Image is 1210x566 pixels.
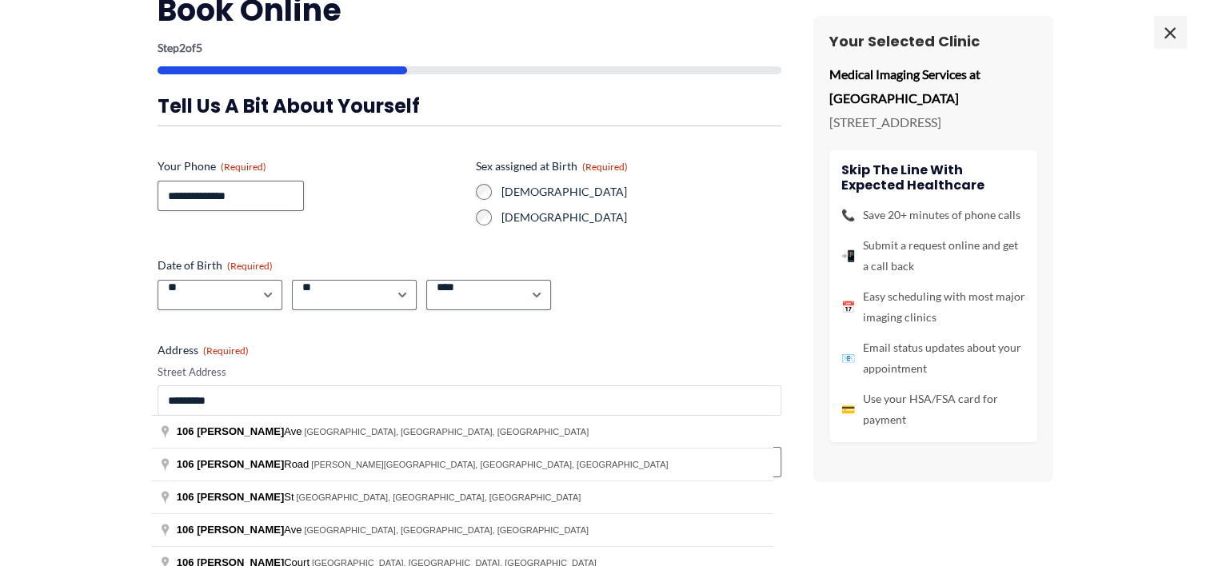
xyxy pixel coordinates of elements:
li: Email status updates about your appointment [841,337,1025,379]
span: 106 [PERSON_NAME] [177,524,284,536]
li: Use your HSA/FSA card for payment [841,389,1025,430]
span: Ave [177,524,305,536]
span: Road [177,458,311,470]
span: 💳 [841,399,855,420]
span: 5 [196,41,202,54]
legend: Sex assigned at Birth [476,158,628,174]
h3: Tell us a bit about yourself [158,94,781,118]
legend: Date of Birth [158,257,273,273]
span: (Required) [221,161,266,173]
p: Step of [158,42,781,54]
label: [DEMOGRAPHIC_DATA] [501,184,781,200]
span: (Required) [203,345,249,357]
span: [PERSON_NAME] [197,425,284,437]
h4: Skip the line with Expected Healthcare [841,162,1025,193]
span: Ave [177,425,305,437]
span: 📞 [841,205,855,225]
li: Submit a request online and get a call back [841,235,1025,277]
li: Easy scheduling with most major imaging clinics [841,286,1025,328]
span: 📅 [841,297,855,317]
label: Your Phone [158,158,463,174]
span: 106 [177,425,194,437]
span: [PERSON_NAME] [197,458,284,470]
p: [STREET_ADDRESS] [829,110,1037,134]
span: 106 [177,458,194,470]
span: 📧 [841,348,855,369]
label: [DEMOGRAPHIC_DATA] [501,209,781,225]
h3: Your Selected Clinic [829,32,1037,50]
span: [GEOGRAPHIC_DATA], [GEOGRAPHIC_DATA], [GEOGRAPHIC_DATA] [304,427,589,436]
span: 📲 [841,245,855,266]
span: [PERSON_NAME][GEOGRAPHIC_DATA], [GEOGRAPHIC_DATA], [GEOGRAPHIC_DATA] [311,460,668,469]
span: × [1154,16,1186,48]
span: [GEOGRAPHIC_DATA], [GEOGRAPHIC_DATA], [GEOGRAPHIC_DATA] [296,492,581,502]
legend: Address [158,342,249,358]
li: Save 20+ minutes of phone calls [841,205,1025,225]
span: [GEOGRAPHIC_DATA], [GEOGRAPHIC_DATA], [GEOGRAPHIC_DATA] [304,525,589,535]
span: St [177,491,297,503]
span: 2 [179,41,186,54]
span: 106 [PERSON_NAME] [177,491,284,503]
p: Medical Imaging Services at [GEOGRAPHIC_DATA] [829,62,1037,110]
label: Street Address [158,365,781,380]
span: (Required) [227,260,273,272]
span: (Required) [582,161,628,173]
